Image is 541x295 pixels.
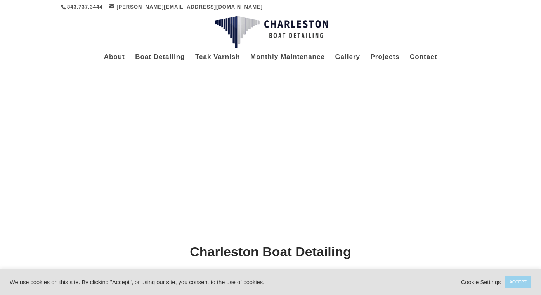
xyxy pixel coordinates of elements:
h1: Charleston Boat Detailing [61,245,480,262]
div: We use cookies on this site. By clicking "Accept", or using our site, you consent to the use of c... [10,279,375,286]
a: Monthly Maintenance [250,54,325,67]
a: Projects [370,54,399,67]
a: About [104,54,125,67]
a: 843.737.3444 [67,4,103,10]
a: Contact [410,54,437,67]
a: [PERSON_NAME][EMAIL_ADDRESS][DOMAIN_NAME] [109,4,263,10]
img: Charleston Boat Detailing [215,16,328,48]
a: Gallery [335,54,360,67]
a: Teak Varnish [195,54,240,67]
a: Boat Detailing [135,54,185,67]
a: Cookie Settings [461,279,501,286]
a: ACCEPT [505,276,531,288]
